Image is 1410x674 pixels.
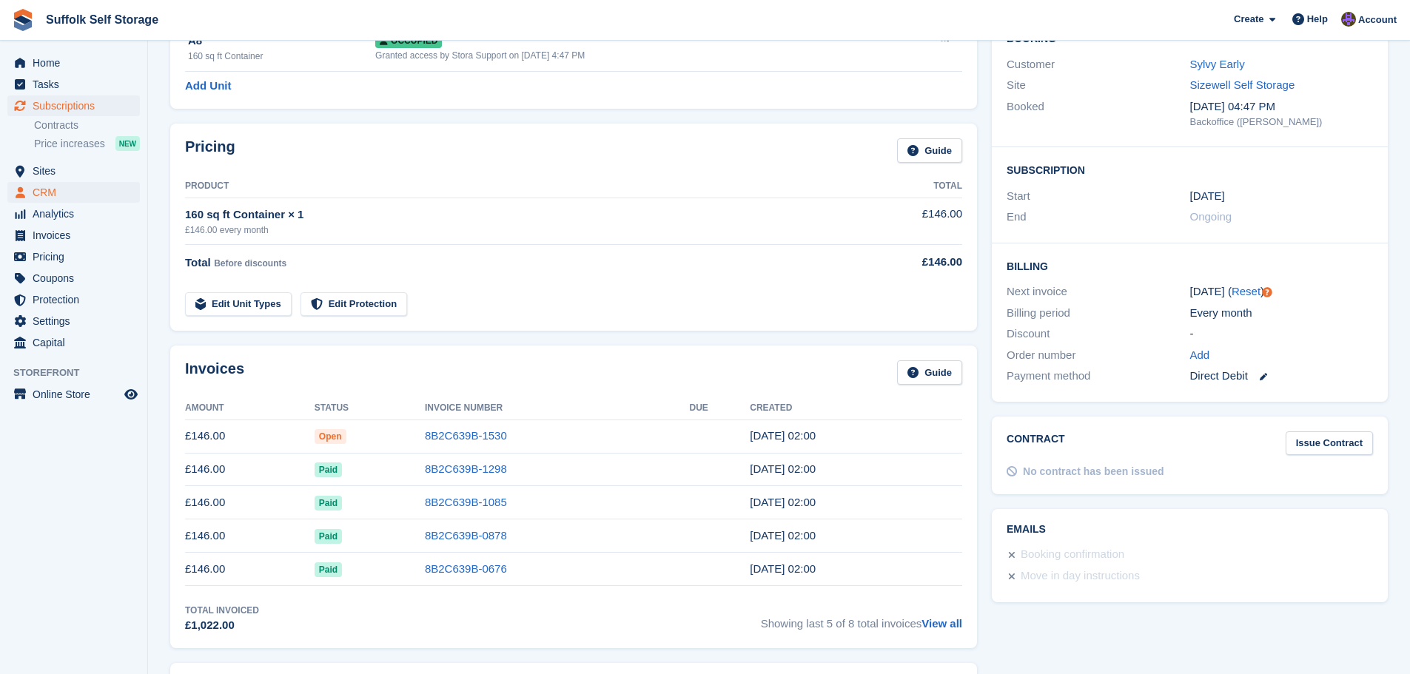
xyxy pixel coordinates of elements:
h2: Emails [1007,524,1373,536]
div: Billing period [1007,305,1189,322]
div: Next invoice [1007,283,1189,300]
th: Status [315,397,425,420]
a: 8B2C639B-0676 [425,562,507,575]
span: Invoices [33,225,121,246]
a: Suffolk Self Storage [40,7,164,32]
span: Before discounts [214,258,286,269]
a: menu [7,289,140,310]
h2: Pricing [185,138,235,163]
h2: Invoices [185,360,244,385]
span: Paid [315,529,342,544]
a: Issue Contract [1286,431,1373,456]
time: 2025-08-23 01:00:16 UTC [750,462,816,475]
a: 8B2C639B-1085 [425,496,507,508]
td: £146.00 [185,486,315,519]
span: Protection [33,289,121,310]
th: Total [843,175,962,198]
a: menu [7,332,140,353]
a: 8B2C639B-0878 [425,529,507,542]
div: £1,022.00 [185,617,259,634]
div: No contract has been issued [1023,464,1164,479]
time: 2025-02-23 01:00:00 UTC [1190,188,1225,205]
a: Preview store [122,385,140,403]
div: Direct Debit [1190,368,1373,385]
a: 8B2C639B-1298 [425,462,507,475]
div: 160 sq ft Container × 1 [185,206,843,223]
time: 2025-06-23 01:00:11 UTC [750,529,816,542]
img: stora-icon-8386f47178a22dfd0bd8f6a31ec36ba5ce8667c1dd55bd0f319d3a0aa187defe.svg [12,9,34,31]
div: £146.00 every month [185,223,843,237]
a: menu [7,225,140,246]
span: Home [33,53,121,73]
div: Booked [1007,98,1189,129]
a: 8B2C639B-1530 [425,429,507,442]
span: Occupied [375,33,442,48]
a: Price increases NEW [34,135,140,152]
div: Customer [1007,56,1189,73]
a: menu [7,53,140,73]
span: Coupons [33,268,121,289]
div: [DATE] ( ) [1190,283,1373,300]
div: Order number [1007,347,1189,364]
div: Move in day instructions [1021,567,1140,585]
div: Granted access by Stora Support on [DATE] 4:47 PM [375,49,887,62]
div: £146.00 [843,254,962,271]
div: NEW [115,136,140,151]
span: Create [1234,12,1263,27]
td: £146.00 [843,198,962,244]
td: £146.00 [185,519,315,553]
a: menu [7,74,140,95]
a: Sylvy Early [1190,58,1245,70]
div: End [1007,209,1189,226]
a: menu [7,95,140,116]
span: Sites [33,161,121,181]
a: Guide [897,138,962,163]
span: Price increases [34,137,105,151]
a: Guide [897,360,962,385]
td: £146.00 [185,419,315,453]
span: Open [315,429,346,444]
img: Emma [1341,12,1356,27]
td: £146.00 [185,553,315,586]
div: Payment method [1007,368,1189,385]
a: Add [1190,347,1210,364]
span: Tasks [33,74,121,95]
time: 2025-07-23 01:00:23 UTC [750,496,816,508]
span: Subscriptions [33,95,121,116]
span: Account [1358,13,1397,27]
div: Backoffice ([PERSON_NAME]) [1190,115,1373,129]
th: Invoice Number [425,397,690,420]
span: Online Store [33,384,121,405]
div: Tooltip anchor [1260,286,1274,299]
th: Created [750,397,962,420]
time: 2025-05-23 01:00:58 UTC [750,562,816,575]
div: Booking confirmation [1021,546,1124,564]
div: Start [1007,188,1189,205]
th: Due [690,397,751,420]
span: Paid [315,462,342,477]
a: menu [7,384,140,405]
span: Pricing [33,246,121,267]
a: Edit Protection [301,292,407,317]
a: Contracts [34,118,140,132]
span: Paid [315,562,342,577]
span: Ongoing [1190,210,1232,223]
a: Add Unit [185,78,231,95]
div: A8 [188,33,375,50]
span: Analytics [33,203,121,224]
div: - [1190,326,1373,343]
a: View all [921,617,962,630]
span: CRM [33,182,121,203]
span: Total [185,256,211,269]
div: 160 sq ft Container [188,50,375,63]
a: menu [7,182,140,203]
span: Paid [315,496,342,510]
a: menu [7,161,140,181]
span: Help [1307,12,1328,27]
a: Reset [1232,285,1260,297]
h2: Contract [1007,431,1065,456]
h2: Billing [1007,258,1373,273]
span: Capital [33,332,121,353]
a: menu [7,203,140,224]
a: menu [7,311,140,331]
